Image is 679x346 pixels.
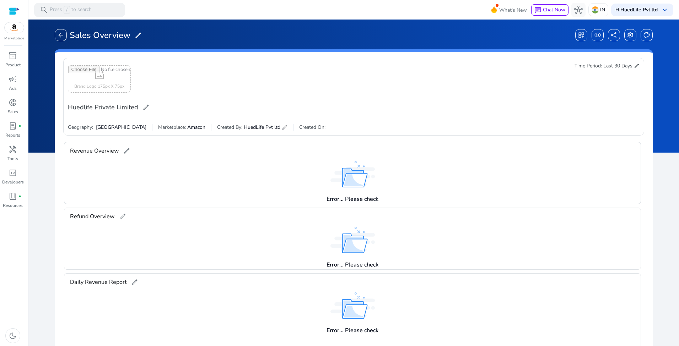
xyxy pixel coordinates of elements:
span: HuedLife Pvt ltd [244,124,280,131]
span: edit [119,213,126,220]
span: Sales Overview [70,29,130,41]
p: IN [600,4,605,16]
p: Press to search [50,6,92,14]
span: edit [131,279,138,286]
span: Last 30 Days [603,62,632,70]
span: What's New [499,4,527,16]
span: Chat Now [543,6,565,13]
span: fiber_manual_record [18,125,21,127]
p: Sales [8,109,18,115]
span: share [610,32,618,39]
p: Tools [7,155,18,162]
span: Marketplace: [158,124,186,131]
span: settings [627,32,634,39]
h4: Error... Please check [327,327,378,334]
span: code_blocks [9,169,17,177]
span: palette [643,32,650,39]
p: Resources [3,202,23,209]
span: edit [282,125,287,130]
span: edit [634,63,640,69]
span: Created By: [217,124,242,131]
p: Marketplace [4,36,24,41]
span: [GEOGRAPHIC_DATA] [95,124,146,131]
span: fiber_manual_record [18,195,21,198]
span: Time Period: [575,62,602,70]
span: keyboard_arrow_down [661,6,669,14]
span: Daily Revenue Report [70,276,127,288]
img: no_data_found.svg [330,292,375,319]
span: visibility [594,32,601,39]
img: amazon.svg [5,22,24,33]
span: hub [574,6,583,14]
span: lab_profile [9,122,17,130]
span: campaign [9,75,17,83]
span: search [40,6,48,14]
p: Hi [615,7,658,12]
img: no_data_found.svg [330,161,375,188]
span: Created On: [299,124,325,131]
span: handyman [9,145,17,154]
span: chat [534,7,541,14]
span: arrow_back [57,32,64,39]
h4: Error... Please check [327,262,378,268]
span: Geography: [68,124,93,131]
h4: Error... Please check [327,196,378,203]
span: edit [135,32,142,39]
img: in.svg [592,6,599,13]
span: dashboard_customize [578,32,585,39]
span: inventory_2 [9,51,17,60]
button: chatChat Now [531,4,568,16]
button: hub [571,3,586,17]
span: Amazon [187,124,205,131]
b: HuedLife Pvt ltd [620,6,658,13]
span: Huedlife Private Limited [68,102,138,112]
span: / [64,6,70,14]
p: Ads [9,85,17,92]
span: dark_mode [9,331,17,340]
span: book_4 [9,192,17,201]
span: edit [142,104,150,111]
p: Product [5,62,21,68]
p: Developers [2,179,24,185]
span: edit [123,147,130,154]
img: no_data_found.svg [330,227,375,253]
span: Refund Overview [70,211,115,222]
span: donut_small [9,98,17,107]
p: Reports [5,132,20,138]
span: Revenue Overview [70,145,119,156]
